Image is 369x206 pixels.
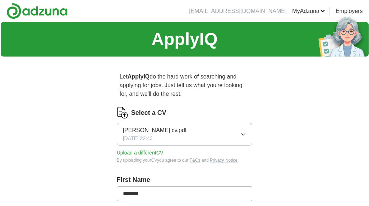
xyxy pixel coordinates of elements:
[336,7,363,15] a: Employers
[210,158,237,163] a: Privacy Notice
[117,149,163,157] button: Upload a differentCV
[117,123,253,145] button: [PERSON_NAME] cv.pdf[DATE] 22:43
[123,135,153,142] span: [DATE] 22:43
[131,108,166,118] label: Select a CV
[117,175,253,185] label: First Name
[189,7,286,15] li: [EMAIL_ADDRESS][DOMAIN_NAME]
[117,107,128,118] img: CV Icon
[117,157,253,164] div: By uploading your CV you agree to our and .
[123,126,187,135] span: [PERSON_NAME] cv.pdf
[292,7,325,15] a: MyAdzuna
[6,3,68,19] img: Adzuna logo
[190,158,200,163] a: T&Cs
[128,73,149,80] strong: ApplyIQ
[117,70,253,101] p: Let do the hard work of searching and applying for jobs. Just tell us what you're looking for, an...
[151,26,217,52] h1: ApplyIQ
